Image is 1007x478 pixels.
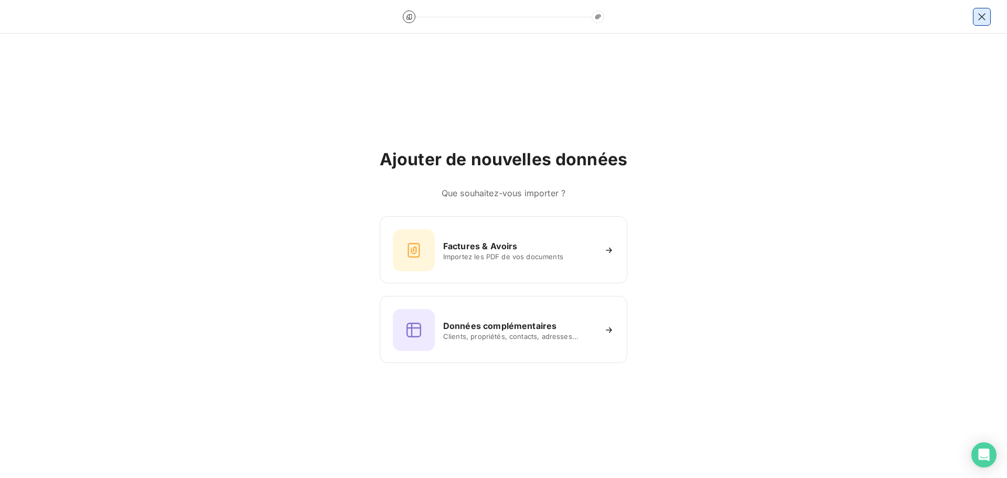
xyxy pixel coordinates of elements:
h6: Factures & Avoirs [443,240,518,252]
h2: Ajouter de nouvelles données [380,149,627,170]
h6: Que souhaitez-vous importer ? [380,187,627,199]
span: Importez les PDF de vos documents [443,252,595,261]
h6: Données complémentaires [443,320,556,332]
span: Clients, propriétés, contacts, adresses... [443,332,595,341]
div: Open Intercom Messenger [971,442,997,468]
